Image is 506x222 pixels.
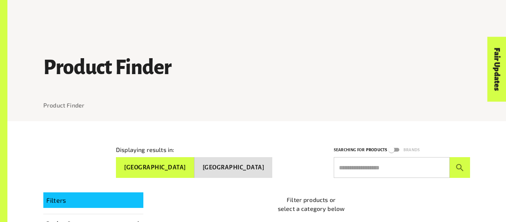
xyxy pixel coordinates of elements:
a: Product Finder [43,102,84,109]
p: Filter products or select a category below [152,195,470,213]
h1: Product Finder [43,57,470,79]
nav: breadcrumb [43,101,470,110]
p: Filters [46,195,140,205]
p: Brands [403,146,420,153]
p: Displaying results in: [116,145,174,154]
button: [GEOGRAPHIC_DATA] [116,157,194,178]
button: [GEOGRAPHIC_DATA] [194,157,273,178]
p: Searching for [334,146,364,153]
p: Products [366,146,387,153]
